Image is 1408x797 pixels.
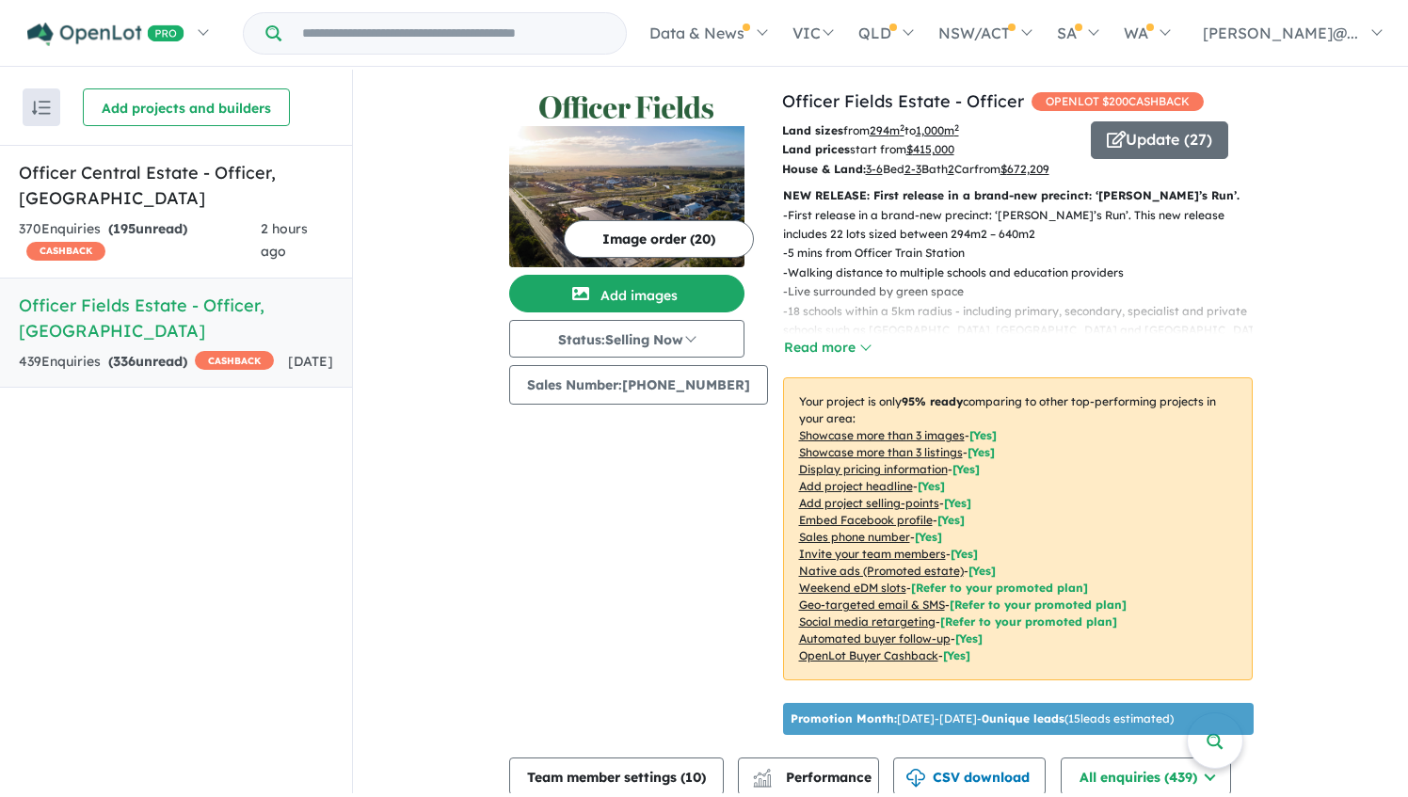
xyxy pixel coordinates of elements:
[911,581,1088,595] span: [Refer to your promoted plan]
[783,244,1268,263] p: - 5 mins from Officer Train Station
[1061,757,1231,795] button: All enquiries (439)
[756,769,872,786] span: Performance
[952,462,980,476] span: [ Yes ]
[950,598,1127,612] span: [Refer to your promoted plan]
[1000,162,1049,176] u: $ 672,209
[782,160,1077,179] p: Bed Bath Car from
[782,121,1077,140] p: from
[509,757,724,795] button: Team member settings (10)
[564,220,754,258] button: Image order (20)
[943,648,970,662] span: [Yes]
[918,479,945,493] span: [ Yes ]
[799,614,936,629] u: Social media retargeting
[799,496,939,510] u: Add project selling-points
[799,530,910,544] u: Sales phone number
[906,769,925,788] img: download icon
[782,123,843,137] b: Land sizes
[783,263,1268,282] p: - Walking distance to multiple schools and education providers
[940,614,1117,629] span: [Refer to your promoted plan]
[954,122,959,133] sup: 2
[27,23,184,46] img: Openlot PRO Logo White
[782,90,1024,112] a: Officer Fields Estate - Officer
[509,126,744,267] img: Officer Fields Estate - Officer
[108,353,187,370] strong: ( unread)
[893,757,1046,795] button: CSV download
[113,220,136,237] span: 195
[685,769,701,786] span: 10
[753,769,770,779] img: line-chart.svg
[799,581,906,595] u: Weekend eDM slots
[509,88,744,267] a: Officer Fields Estate - Officer LogoOfficer Fields Estate - Officer
[285,13,622,54] input: Try estate name, suburb, builder or developer
[904,123,959,137] span: to
[19,351,274,374] div: 439 Enquir ies
[783,206,1268,245] p: - First release in a brand-new precinct: ‘[PERSON_NAME]’s Run’. This new release includes 22 lots...
[799,631,951,646] u: Automated buyer follow-up
[870,123,904,137] u: 294 m
[1032,92,1204,111] span: OPENLOT $ 200 CASHBACK
[791,710,1174,727] p: [DATE] - [DATE] - ( 15 leads estimated)
[944,496,971,510] span: [ Yes ]
[904,162,921,176] u: 2-3
[509,275,744,312] button: Add images
[799,648,938,662] u: OpenLot Buyer Cashback
[195,351,274,370] span: CASHBACK
[26,242,105,261] span: CASHBACK
[783,186,1253,205] p: NEW RELEASE: First release in a brand-new precinct: ‘[PERSON_NAME]’s Run’.
[517,96,737,119] img: Officer Fields Estate - Officer Logo
[782,142,850,156] b: Land prices
[915,530,942,544] span: [ Yes ]
[916,123,959,137] u: 1,000 m
[783,377,1253,680] p: Your project is only comparing to other top-performing projects in your area: - - - - - - - - - -...
[113,353,136,370] span: 336
[83,88,290,126] button: Add projects and builders
[937,513,965,527] span: [ Yes ]
[906,142,954,156] u: $ 415,000
[799,564,964,578] u: Native ads (Promoted estate)
[982,711,1064,725] b: 0 unique leads
[288,353,333,370] span: [DATE]
[948,162,954,176] u: 2
[969,428,997,442] span: [ Yes ]
[902,394,963,408] b: 95 % ready
[509,320,744,358] button: Status:Selling Now
[783,302,1268,341] p: - 18 schools within a 5km radius - including primary, secondary, specialist and private schools s...
[783,282,1268,301] p: - Live surrounded by green space
[799,462,948,476] u: Display pricing information
[866,162,883,176] u: 3-6
[783,337,872,359] button: Read more
[108,220,187,237] strong: ( unread)
[799,513,933,527] u: Embed Facebook profile
[753,774,772,787] img: bar-chart.svg
[19,293,333,343] h5: Officer Fields Estate - Officer , [GEOGRAPHIC_DATA]
[968,564,996,578] span: [Yes]
[1203,24,1358,42] span: [PERSON_NAME]@...
[1091,121,1228,159] button: Update (27)
[951,547,978,561] span: [ Yes ]
[791,711,897,725] b: Promotion Month:
[509,365,768,405] button: Sales Number:[PHONE_NUMBER]
[799,547,946,561] u: Invite your team members
[738,757,879,795] button: Performance
[799,598,945,612] u: Geo-targeted email & SMS
[968,445,995,459] span: [ Yes ]
[19,218,261,263] div: 370 Enquir ies
[900,122,904,133] sup: 2
[799,445,963,459] u: Showcase more than 3 listings
[799,479,913,493] u: Add project headline
[955,631,983,646] span: [Yes]
[261,220,308,260] span: 2 hours ago
[19,160,333,211] h5: Officer Central Estate - Officer , [GEOGRAPHIC_DATA]
[32,101,51,115] img: sort.svg
[799,428,965,442] u: Showcase more than 3 images
[782,140,1077,159] p: start from
[782,162,866,176] b: House & Land:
